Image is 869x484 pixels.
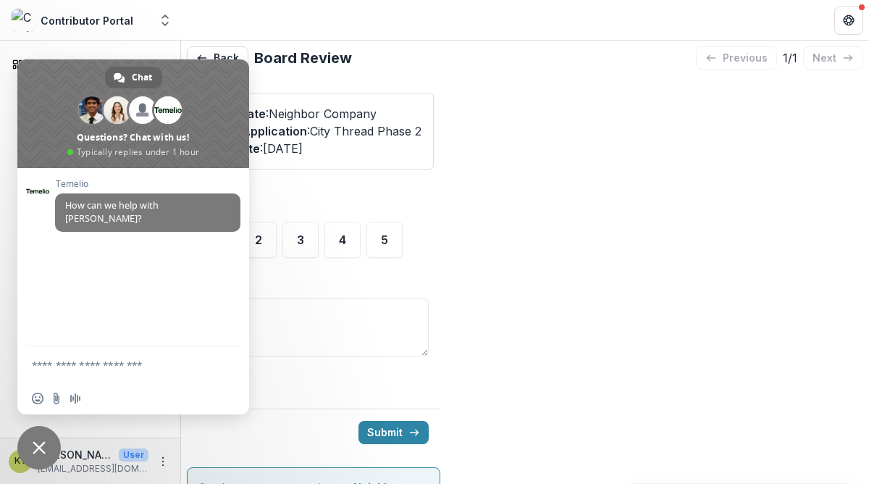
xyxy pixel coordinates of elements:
p: [PERSON_NAME] Test [38,447,113,462]
button: Back [187,46,248,70]
textarea: Compose your message... [32,359,203,372]
button: Open entity switcher [155,6,175,35]
span: Insert an emoji [32,393,43,404]
span: 5 [381,234,388,246]
span: Audio message [70,393,81,404]
div: Contributor Portal [41,13,133,28]
p: next [813,52,836,64]
span: How can we help with [PERSON_NAME]? [65,199,159,225]
div: Kerri Test [14,456,27,466]
span: Send a file [51,393,62,404]
button: Submit [358,421,429,444]
img: Contributor Portal [12,9,35,32]
h2: Board Review [254,49,352,67]
div: Chat [105,67,162,88]
div: Close chat [17,426,61,470]
span: Grant Application [206,124,307,138]
p: [EMAIL_ADDRESS][DOMAIN_NAME] [38,462,148,475]
button: Get Help [834,6,863,35]
button: More [154,453,172,470]
span: 2 [255,234,262,246]
span: Chat [132,67,152,88]
span: Temelio [55,179,240,189]
span: 3 [297,234,304,246]
a: Dashboard [6,52,175,76]
p: : Neighbor Company [206,105,421,122]
button: next [803,46,863,70]
div: Dashboard [29,57,163,72]
p: previous [723,52,768,64]
p: User [119,448,148,462]
span: 4 [339,234,346,246]
button: previous [696,46,777,70]
p: 1 / 1 [783,49,797,67]
p: : City Thread Phase 2 [206,122,421,140]
p: : [DATE] [206,140,421,157]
